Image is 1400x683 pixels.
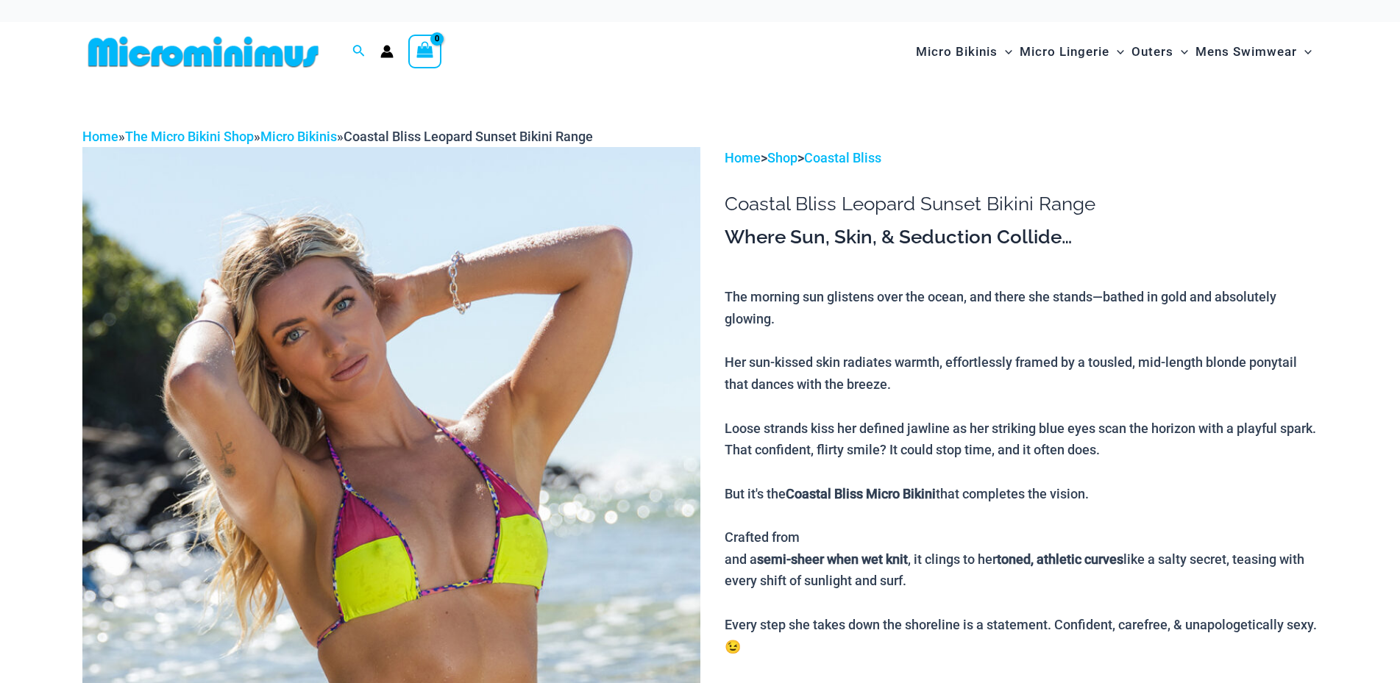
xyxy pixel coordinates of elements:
[125,129,254,144] a: The Micro Bikini Shop
[380,45,394,58] a: Account icon link
[408,35,442,68] a: View Shopping Cart, empty
[82,35,324,68] img: MM SHOP LOGO FLAT
[997,551,1123,567] b: toned, athletic curves
[725,193,1318,215] h1: Coastal Bliss Leopard Sunset Bikini Range
[1131,33,1173,71] span: Outers
[1297,33,1312,71] span: Menu Toggle
[786,486,936,501] b: Coastal Bliss Micro Bikini
[1020,33,1109,71] span: Micro Lingerie
[998,33,1012,71] span: Menu Toggle
[1128,29,1192,74] a: OutersMenu ToggleMenu Toggle
[725,286,1318,657] p: The morning sun glistens over the ocean, and there she stands—bathed in gold and absolutely glowi...
[1195,33,1297,71] span: Mens Swimwear
[82,129,593,144] span: » » »
[1192,29,1315,74] a: Mens SwimwearMenu ToggleMenu Toggle
[910,27,1318,76] nav: Site Navigation
[725,548,1318,658] div: and a , it clings to her like a salty secret, teasing with every shift of sunlight and surf. Ever...
[767,150,797,165] a: Shop
[1173,33,1188,71] span: Menu Toggle
[725,225,1318,250] h3: Where Sun, Skin, & Seduction Collide…
[1016,29,1128,74] a: Micro LingerieMenu ToggleMenu Toggle
[82,129,118,144] a: Home
[1109,33,1124,71] span: Menu Toggle
[725,150,761,165] a: Home
[344,129,593,144] span: Coastal Bliss Leopard Sunset Bikini Range
[352,43,366,61] a: Search icon link
[260,129,337,144] a: Micro Bikinis
[916,33,998,71] span: Micro Bikinis
[757,551,908,567] b: semi-sheer when wet knit
[912,29,1016,74] a: Micro BikinisMenu ToggleMenu Toggle
[725,147,1318,169] p: > >
[804,150,881,165] a: Coastal Bliss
